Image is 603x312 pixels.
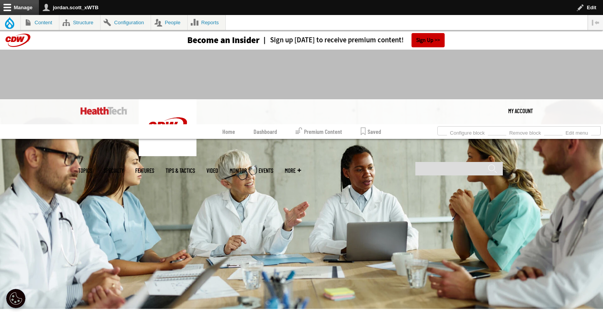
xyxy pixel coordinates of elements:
[506,128,544,136] a: Remove block
[6,289,25,308] div: Cookie Settings
[104,168,124,174] span: Specialty
[412,33,445,47] a: Sign Up
[588,15,603,30] button: Vertical orientation
[101,15,151,30] a: Configuration
[188,15,226,30] a: Reports
[161,57,442,92] iframe: advertisement
[285,168,301,174] span: More
[361,124,381,139] a: Saved
[222,124,235,139] a: Home
[151,15,187,30] a: People
[166,168,195,174] a: Tips & Tactics
[139,150,197,158] a: CDW
[81,107,127,115] img: Home
[139,99,197,156] img: Home
[260,37,404,44] a: Sign up [DATE] to receive premium content!
[158,36,260,45] a: Become an Insider
[508,99,533,122] a: My Account
[563,128,591,136] a: Edit menu
[135,168,154,174] a: Features
[259,168,273,174] a: Events
[78,168,92,174] span: Topics
[6,289,25,308] button: Open Preferences
[230,168,247,174] a: MonITor
[187,36,260,45] h3: Become an Insider
[254,124,277,139] a: Dashboard
[447,128,488,136] a: Configure block
[21,15,59,30] a: Content
[207,168,218,174] a: Video
[296,124,342,139] a: Premium Content
[59,15,100,30] a: Structure
[508,99,533,122] div: User menu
